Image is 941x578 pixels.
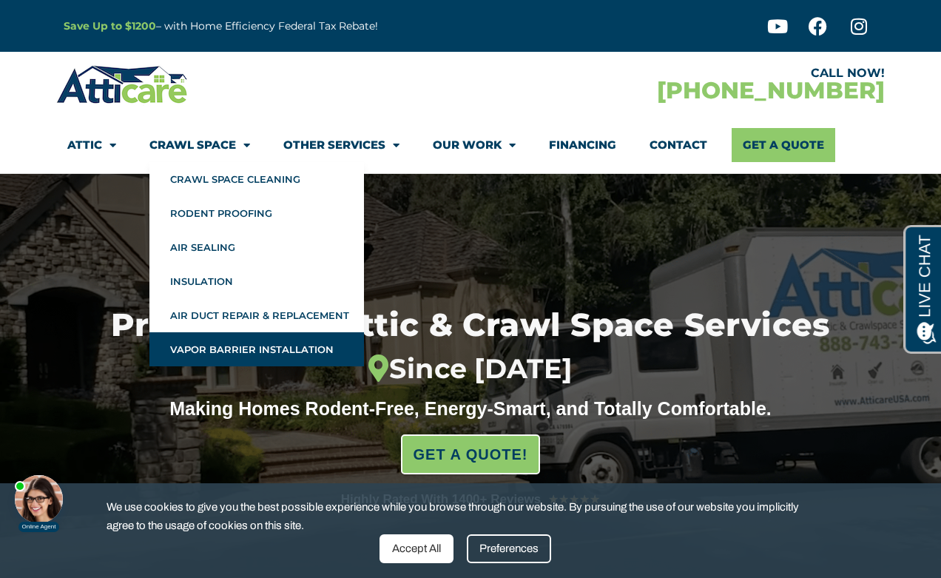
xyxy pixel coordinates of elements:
a: Rodent Proofing [149,196,364,230]
a: GET A QUOTE! [401,434,541,474]
a: Air Sealing [149,230,364,264]
div: Making Homes Rodent-Free, Energy-Smart, and Totally Comfortable. [141,397,800,420]
a: Crawl Space [149,128,250,162]
nav: Menu [67,128,874,162]
div: Since [DATE] [37,353,903,386]
div: Accept All [380,534,453,563]
div: Preferences [467,534,551,563]
span: We use cookies to give you the best possible experience while you browse through our website. By ... [107,498,824,534]
a: Contact [650,128,707,162]
a: Other Services [283,128,399,162]
span: Opens a chat window [36,12,119,30]
a: Get A Quote [732,128,835,162]
iframe: Chat Invitation [7,460,81,534]
a: Insulation [149,264,364,298]
p: – with Home Efficiency Federal Tax Rebate! [64,18,543,35]
ul: Crawl Space [149,162,364,366]
div: CALL NOW! [470,67,885,79]
a: Attic [67,128,116,162]
a: Financing [549,128,616,162]
a: Air Duct Repair & Replacement [149,298,364,332]
a: Crawl Space Cleaning [149,162,364,196]
a: Save Up to $1200 [64,19,156,33]
span: GET A QUOTE! [414,440,528,469]
a: Vapor Barrier Installation [149,332,364,366]
a: Our Work [433,128,516,162]
h1: Professional Attic & Crawl Space Services [37,309,903,386]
